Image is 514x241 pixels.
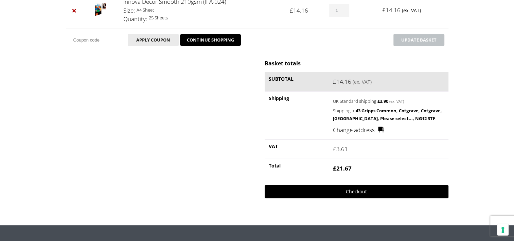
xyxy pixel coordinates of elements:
[123,6,281,14] p: A4 Sheet
[497,224,509,236] button: Your consent preferences for tracking technologies
[128,34,179,46] button: Apply coupon
[333,145,336,153] span: £
[123,6,135,15] dt: Size:
[333,108,442,122] strong: 43 Gripps Common, Cotgrave, Cotgrave, [GEOGRAPHIC_DATA], Please select..., NG12 3TF
[265,159,329,178] th: Total
[393,34,444,46] button: Update basket
[265,91,329,139] th: Shipping
[333,78,351,85] bdi: 14.16
[377,98,388,104] bdi: 3.90
[265,60,448,67] h2: Basket totals
[95,2,106,16] img: Innova Decor Smooth 210gsm (IFA-024)
[290,6,308,14] bdi: 14.16
[70,6,79,15] a: Remove Innova Decor Smooth 210gsm (IFA-024) from basket
[290,6,293,14] span: £
[333,78,336,85] span: £
[123,15,147,23] dt: Quantity:
[389,99,404,104] small: (ex. VAT)
[123,14,281,22] p: 25 Sheets
[333,145,348,153] bdi: 3.61
[333,164,352,172] bdi: 21.67
[333,97,433,105] label: UK Standard shipping:
[180,34,241,46] a: CONTINUE SHOPPING
[265,139,329,159] th: VAT
[382,6,386,14] span: £
[402,7,421,14] small: (ex. VAT)
[70,34,121,46] input: Coupon code
[382,6,401,14] bdi: 14.16
[333,107,444,123] p: Shipping to .
[353,79,372,85] small: (ex. VAT)
[329,4,349,17] input: Product quantity
[333,164,336,172] span: £
[265,185,448,198] a: Checkout
[377,98,380,104] span: £
[265,72,329,92] th: Subtotal
[333,126,384,134] a: Change address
